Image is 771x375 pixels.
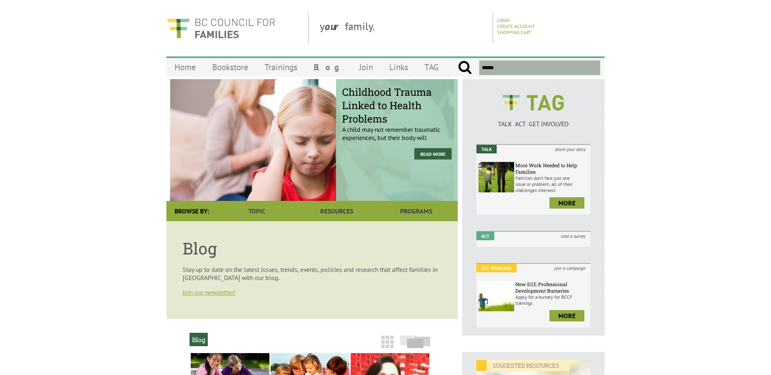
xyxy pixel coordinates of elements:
a: Login [497,17,510,23]
a: Bookstore [204,58,256,77]
a: Create Account [497,23,535,29]
a: Resources [297,201,376,221]
a: TAG [416,58,447,77]
i: join a campaign [549,264,590,272]
a: Shopping Cart [497,29,532,35]
h1: Blog [183,237,441,259]
a: Slide View [398,339,433,352]
a: more [549,197,584,209]
i: share your story [550,145,590,153]
strong: our [325,19,345,33]
i: take a survey [556,232,590,240]
em: Act [476,232,494,240]
img: BC Council for FAMILIES [166,13,276,43]
a: Programs [377,201,456,221]
a: Join [351,58,381,77]
a: Blog [306,58,351,77]
img: slide-icon.png [400,335,431,348]
em: SUGGESTED RESOURCES [476,360,569,371]
input: Submit [458,60,472,75]
a: Home [166,58,204,77]
img: grid-icon.png [381,336,394,348]
a: Topic [217,201,297,221]
em: Get Involved [476,264,517,272]
a: TALK ACT GET INVOLVED [476,112,590,128]
h2: Blog [190,333,208,346]
h6: More Work Needed to Help Families [515,162,588,175]
a: Read More [414,148,452,159]
p: Families don’t face just one issue or problem; all of their challenges intersect. [515,175,588,193]
p: Apply for a bursary for BCCF trainings [515,294,588,306]
a: Trainings [256,58,306,77]
h6: New ECE Professional Development Bursaries [515,281,588,294]
img: BCCF's TAG Logo [497,87,570,118]
em: Talk [476,145,497,153]
p: TALK ACT GET INVOLVED [476,120,590,128]
a: Links [381,58,416,77]
div: Browse By: [166,201,217,221]
a: more [549,310,584,321]
a: Join our newsletter! [183,288,235,296]
span: Childhood Trauma Linked to Health Problems [342,85,452,125]
p: Stay up to date on the latest issues, trends, events, policies and research that affect families ... [183,265,441,282]
a: Grid View [379,339,396,352]
div: y family. [313,13,493,43]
